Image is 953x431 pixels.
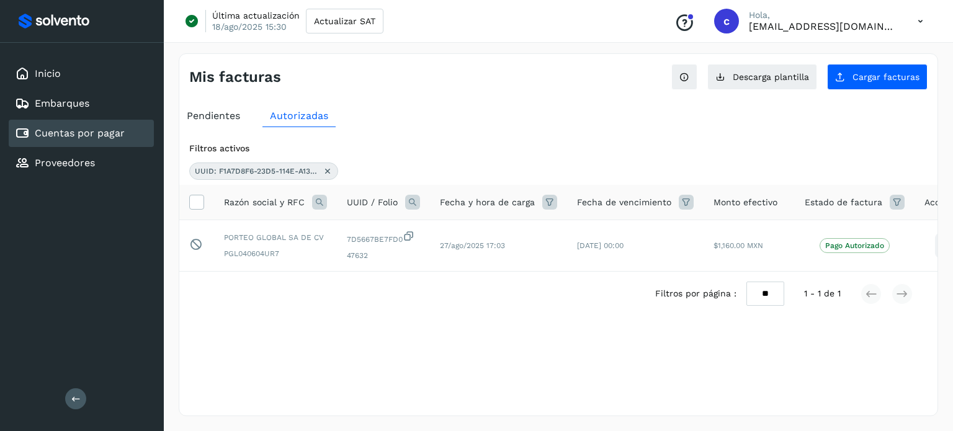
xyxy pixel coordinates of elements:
span: 27/ago/2025 17:03 [440,241,505,250]
p: Hola, [749,10,898,20]
span: Filtros por página : [655,287,736,300]
div: Embarques [9,90,154,117]
span: Estado de factura [805,196,882,209]
div: Proveedores [9,149,154,177]
p: Última actualización [212,10,300,21]
a: Cuentas por pagar [35,127,125,139]
span: Razón social y RFC [224,196,305,209]
h4: Mis facturas [189,68,281,86]
button: Cargar facturas [827,64,928,90]
span: Actualizar SAT [314,17,375,25]
span: [DATE] 00:00 [577,241,624,250]
div: Filtros activos [189,142,928,155]
span: Cargar facturas [852,73,919,81]
div: Inicio [9,60,154,87]
span: Monto efectivo [714,196,777,209]
span: UUID: F1A7D8F6-23D5-114E-A131-7D5667BE7FD0 [195,166,319,177]
span: 47632 [347,250,420,261]
span: PGL040604UR7 [224,248,327,259]
span: Descarga plantilla [733,73,809,81]
a: Inicio [35,68,61,79]
span: Autorizadas [270,110,328,122]
a: Embarques [35,97,89,109]
p: Pago Autorizado [825,241,884,250]
button: Descarga plantilla [707,64,817,90]
button: Actualizar SAT [306,9,383,33]
div: Cuentas por pagar [9,120,154,147]
div: UUID: F1A7D8F6-23D5-114E-A131-7D5667BE7FD0 [189,162,338,180]
span: UUID / Folio [347,196,398,209]
a: Proveedores [35,157,95,169]
p: cxp1@53cargo.com [749,20,898,32]
span: 7D5667BE7FD0 [347,230,420,245]
p: 18/ago/2025 15:30 [212,21,287,32]
span: $1,160.00 MXN [714,241,763,250]
span: Fecha y hora de carga [440,196,535,209]
span: Pendientes [187,110,240,122]
span: PORTEO GLOBAL SA DE CV [224,232,327,243]
span: Fecha de vencimiento [577,196,671,209]
span: 1 - 1 de 1 [804,287,841,300]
